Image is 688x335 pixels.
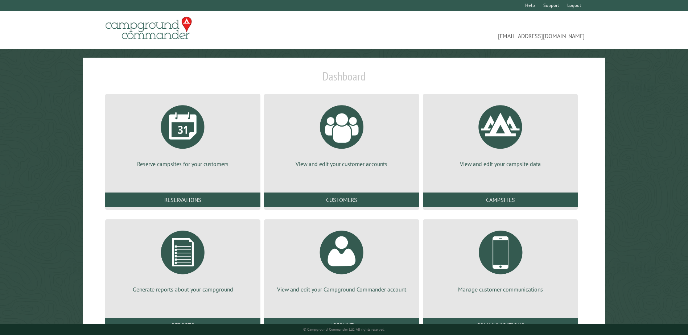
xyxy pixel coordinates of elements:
[423,193,578,207] a: Campsites
[103,14,194,42] img: Campground Commander
[273,225,411,293] a: View and edit your Campground Commander account
[103,69,584,89] h1: Dashboard
[114,225,252,293] a: Generate reports about your campground
[105,193,260,207] a: Reservations
[264,318,419,332] a: Account
[432,160,569,168] p: View and edit your campsite data
[264,193,419,207] a: Customers
[105,318,260,332] a: Reports
[114,100,252,168] a: Reserve campsites for your customers
[114,160,252,168] p: Reserve campsites for your customers
[273,285,411,293] p: View and edit your Campground Commander account
[273,160,411,168] p: View and edit your customer accounts
[432,285,569,293] p: Manage customer communications
[114,285,252,293] p: Generate reports about your campground
[432,100,569,168] a: View and edit your campsite data
[344,20,585,40] span: [EMAIL_ADDRESS][DOMAIN_NAME]
[273,100,411,168] a: View and edit your customer accounts
[423,318,578,332] a: Communications
[432,225,569,293] a: Manage customer communications
[303,327,385,332] small: © Campground Commander LLC. All rights reserved.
